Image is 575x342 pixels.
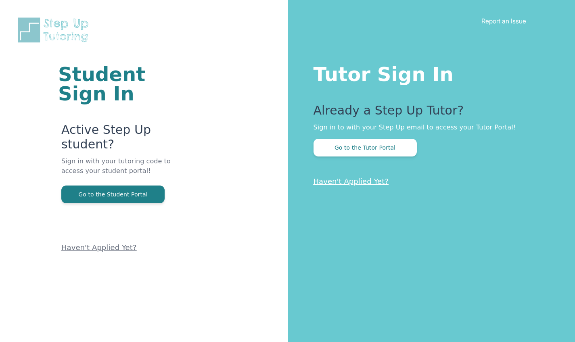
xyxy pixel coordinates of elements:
p: Already a Step Up Tutor? [314,103,543,123]
h1: Student Sign In [58,65,191,103]
p: Sign in with your tutoring code to access your student portal! [61,156,191,186]
a: Haven't Applied Yet? [314,177,389,186]
button: Go to the Tutor Portal [314,139,417,156]
a: Go to the Student Portal [61,190,165,198]
p: Active Step Up student? [61,123,191,156]
a: Haven't Applied Yet? [61,243,137,252]
p: Sign in to with your Step Up email to access your Tutor Portal! [314,123,543,132]
a: Report an Issue [481,17,526,25]
h1: Tutor Sign In [314,61,543,84]
a: Go to the Tutor Portal [314,144,417,151]
button: Go to the Student Portal [61,186,165,203]
img: Step Up Tutoring horizontal logo [16,16,94,44]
